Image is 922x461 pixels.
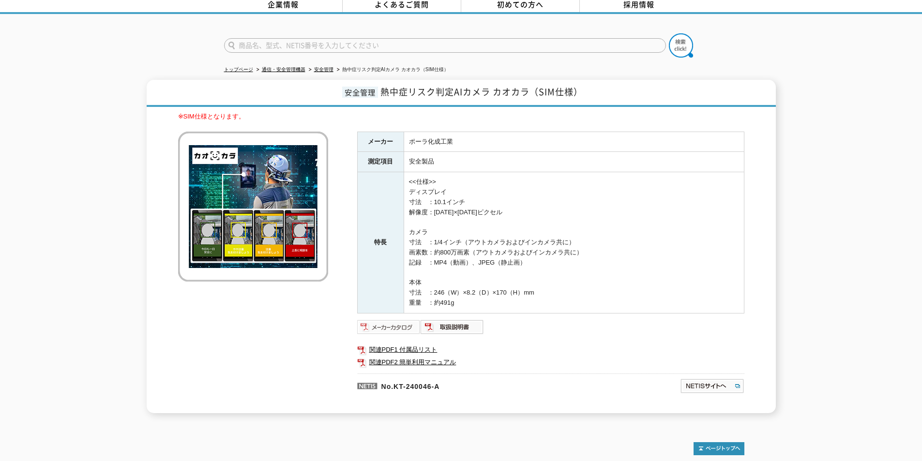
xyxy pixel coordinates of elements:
a: 通信・安全管理機器 [262,67,305,72]
td: 安全製品 [404,152,744,172]
th: 測定項目 [357,152,404,172]
img: メーカーカタログ [357,319,421,335]
input: 商品名、型式、NETIS番号を入力してください [224,38,666,53]
td: <<仕様>> ディスプレイ 寸法 ：10.1インチ 解像度：[DATE]×[DATE]ピクセル カメラ 寸法 ：1/4インチ（アウトカメラおよびインカメラ共に） 画素数：約800万画素（アウトカ... [404,172,744,313]
a: 安全管理 [314,67,333,72]
li: 熱中症リスク判定AIカメラ カオカラ（SIM仕様） [335,65,449,75]
img: 取扱説明書 [421,319,484,335]
a: トップページ [224,67,253,72]
img: btn_search.png [669,33,693,58]
a: 関連PDF2 簡単利用マニュアル [357,356,744,369]
p: ※SIM仕様となります。 [178,112,744,122]
th: 特長 [357,172,404,313]
span: 安全管理 [342,87,378,98]
a: メーカーカタログ [357,326,421,333]
img: 熱中症リスク判定AIカメラ カオカラ（SIM仕様） [178,132,328,282]
a: 取扱説明書 [421,326,484,333]
span: 熱中症リスク判定AIカメラ カオカラ（SIM仕様） [380,85,583,98]
a: 関連PDF1 付属品リスト [357,343,744,356]
p: No.KT-240046-A [357,373,587,397]
th: メーカー [357,132,404,152]
img: トップページへ [694,442,744,455]
td: ポーラ化成工業 [404,132,744,152]
img: NETISサイトへ [680,378,744,394]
